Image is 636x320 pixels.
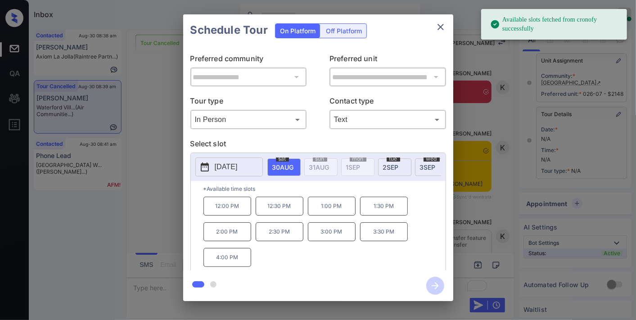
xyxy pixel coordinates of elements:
[203,222,251,241] p: 2:00 PM
[415,158,448,176] div: date-select
[193,112,305,127] div: In Person
[383,163,399,171] span: 2 SEP
[308,197,356,216] p: 1:00 PM
[378,158,411,176] div: date-select
[190,95,307,110] p: Tour type
[387,156,400,162] span: tue
[321,24,366,38] div: Off Platform
[256,222,303,241] p: 2:30 PM
[203,248,251,267] p: 4:00 PM
[275,24,320,38] div: On Platform
[190,53,307,68] p: Preferred community
[420,163,436,171] span: 3 SEP
[432,18,450,36] button: close
[215,162,238,172] p: [DATE]
[360,197,408,216] p: 1:30 PM
[329,53,446,68] p: Preferred unit
[308,222,356,241] p: 3:00 PM
[256,197,303,216] p: 12:30 PM
[421,274,450,297] button: btn-next
[272,163,294,171] span: 30 AUG
[424,156,440,162] span: wed
[190,138,446,153] p: Select slot
[183,14,275,46] h2: Schedule Tour
[332,112,444,127] div: Text
[490,12,620,37] div: Available slots fetched from cronofy successfully
[203,197,251,216] p: 12:00 PM
[195,158,263,176] button: [DATE]
[276,156,289,162] span: sat
[203,181,446,197] p: *Available time slots
[360,222,408,241] p: 3:30 PM
[329,95,446,110] p: Contact type
[267,158,301,176] div: date-select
